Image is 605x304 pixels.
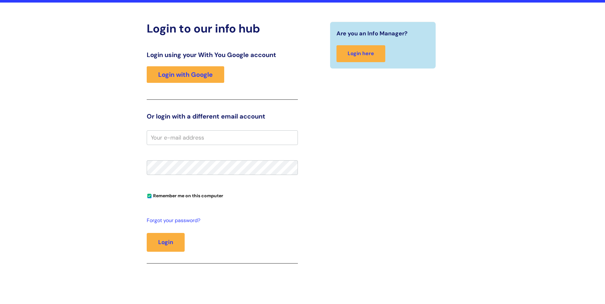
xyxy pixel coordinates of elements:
[336,45,385,62] a: Login here
[147,22,298,35] h2: Login to our info hub
[147,190,298,200] div: You can uncheck this option if you're logging in from a shared device
[147,194,151,198] input: Remember me on this computer
[336,28,408,39] span: Are you an Info Manager?
[147,112,298,120] h3: Or login with a different email account
[147,216,295,225] a: Forgot your password?
[147,51,298,59] h3: Login using your With You Google account
[147,233,185,251] button: Login
[147,66,224,83] a: Login with Google
[147,130,298,145] input: Your e-mail address
[147,192,223,199] label: Remember me on this computer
